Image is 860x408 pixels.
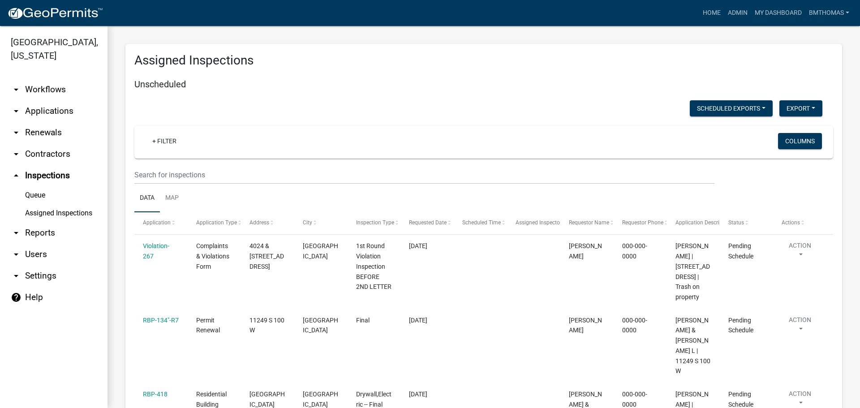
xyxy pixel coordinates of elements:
[134,184,160,213] a: Data
[249,219,269,226] span: Address
[143,242,169,260] a: Violation-267
[303,242,338,260] span: MEXICO
[782,241,818,263] button: Action
[356,242,391,290] span: 1st Round Violation Inspection BEFORE 2ND LETTER
[134,166,714,184] input: Search for inspections
[516,219,562,226] span: Assigned Inspector
[779,100,822,116] button: Export
[241,212,294,234] datatable-header-cell: Address
[454,212,507,234] datatable-header-cell: Scheduled Time
[724,4,751,21] a: Admin
[400,212,454,234] datatable-header-cell: Requested Date
[196,219,237,226] span: Application Type
[782,219,800,226] span: Actions
[622,242,647,260] span: 000-000-0000
[294,212,348,234] datatable-header-cell: City
[409,317,427,324] span: 06/17/2025
[622,219,663,226] span: Requestor Phone
[303,391,338,408] span: PERU
[134,212,188,234] datatable-header-cell: Application
[196,317,220,334] span: Permit Renewal
[160,184,184,213] a: Map
[143,391,168,398] a: RBP-418
[11,106,21,116] i: arrow_drop_down
[728,391,753,408] span: Pending Schedule
[11,228,21,238] i: arrow_drop_down
[143,317,179,324] a: RBP-134"-R7
[507,212,560,234] datatable-header-cell: Assigned Inspector
[347,212,400,234] datatable-header-cell: Inspection Type
[356,219,394,226] span: Inspection Type
[560,212,614,234] datatable-header-cell: Requestor Name
[569,317,602,334] span: Corey
[569,242,602,260] span: Megan Mongosa
[728,317,753,334] span: Pending Schedule
[462,219,501,226] span: Scheduled Time
[249,242,284,270] span: 4024 & 4032 N WATER ST
[145,133,184,149] a: + Filter
[720,212,773,234] datatable-header-cell: Status
[614,212,667,234] datatable-header-cell: Requestor Phone
[134,79,833,90] h5: Unscheduled
[303,219,312,226] span: City
[690,100,773,116] button: Scheduled Exports
[699,4,724,21] a: Home
[675,317,710,375] span: KEITH, JOHN D & JONI L | 11249 S 100 W
[409,391,427,398] span: 08/28/2025
[622,317,647,334] span: 000-000-0000
[303,317,338,334] span: Bunker Hill
[11,170,21,181] i: arrow_drop_up
[773,212,826,234] datatable-header-cell: Actions
[143,219,171,226] span: Application
[622,391,647,408] span: 000-000-0000
[805,4,853,21] a: bmthomas
[356,317,370,324] span: Final
[409,219,447,226] span: Requested Date
[196,242,229,270] span: Complaints & Violations Form
[11,84,21,95] i: arrow_drop_down
[134,53,833,68] h3: Assigned Inspections
[11,249,21,260] i: arrow_drop_down
[728,242,753,260] span: Pending Schedule
[249,317,284,334] span: 11249 S 100 W
[409,242,427,249] span: 11/27/2023
[782,315,818,338] button: Action
[666,212,720,234] datatable-header-cell: Application Description
[751,4,805,21] a: My Dashboard
[728,219,744,226] span: Status
[188,212,241,234] datatable-header-cell: Application Type
[675,219,732,226] span: Application Description
[11,149,21,159] i: arrow_drop_down
[11,292,21,303] i: help
[675,242,710,301] span: Cooper, Jerry L Sr | 4024 & 4032 N WATER ST | Trash on property
[11,127,21,138] i: arrow_drop_down
[778,133,822,149] button: Columns
[569,219,609,226] span: Requestor Name
[11,271,21,281] i: arrow_drop_down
